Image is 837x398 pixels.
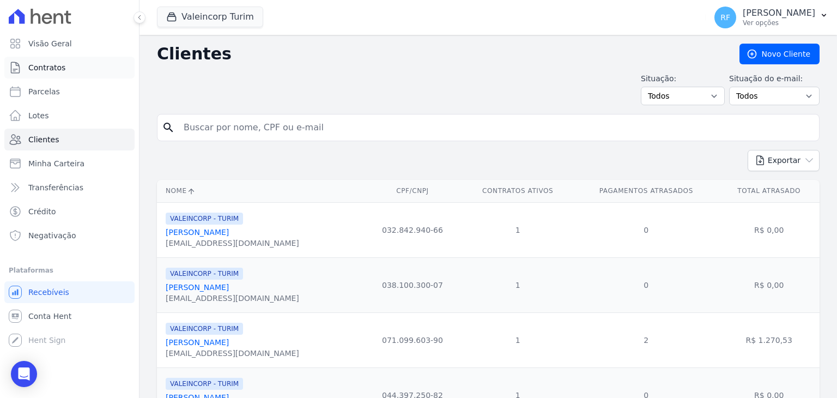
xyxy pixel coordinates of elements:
button: Exportar [748,150,820,171]
p: [PERSON_NAME] [743,8,815,19]
th: CPF/CNPJ [363,180,462,202]
a: Minha Carteira [4,153,135,174]
td: 1 [462,312,574,367]
p: Ver opções [743,19,815,27]
td: R$ 1.270,53 [718,312,820,367]
a: Conta Hent [4,305,135,327]
span: Recebíveis [28,287,69,298]
a: [PERSON_NAME] [166,283,229,292]
a: Novo Cliente [739,44,820,64]
span: Lotes [28,110,49,121]
a: Negativação [4,225,135,246]
td: 1 [462,257,574,312]
a: Parcelas [4,81,135,102]
label: Situação do e-mail: [729,73,820,85]
td: 1 [462,202,574,257]
span: VALEINCORP - TURIM [166,378,243,390]
td: 0 [574,257,718,312]
div: Plataformas [9,264,130,277]
span: Visão Geral [28,38,72,49]
span: Conta Hent [28,311,71,322]
label: Situação: [641,73,725,85]
span: VALEINCORP - TURIM [166,213,243,225]
td: 038.100.300-07 [363,257,462,312]
span: Transferências [28,182,83,193]
button: RF [PERSON_NAME] Ver opções [706,2,837,33]
a: Lotes [4,105,135,126]
span: VALEINCORP - TURIM [166,323,243,335]
a: Clientes [4,129,135,150]
h2: Clientes [157,44,722,64]
td: 0 [574,202,718,257]
span: VALEINCORP - TURIM [166,268,243,280]
a: Transferências [4,177,135,198]
div: Open Intercom Messenger [11,361,37,387]
a: Crédito [4,201,135,222]
a: [PERSON_NAME] [166,338,229,347]
a: Contratos [4,57,135,79]
span: Crédito [28,206,56,217]
span: Contratos [28,62,65,73]
a: [PERSON_NAME] [166,228,229,237]
div: [EMAIL_ADDRESS][DOMAIN_NAME] [166,293,299,304]
td: 071.099.603-90 [363,312,462,367]
div: [EMAIL_ADDRESS][DOMAIN_NAME] [166,238,299,249]
td: 032.842.940-66 [363,202,462,257]
th: Pagamentos Atrasados [574,180,718,202]
div: [EMAIL_ADDRESS][DOMAIN_NAME] [166,348,299,359]
span: Parcelas [28,86,60,97]
th: Total Atrasado [718,180,820,202]
a: Recebíveis [4,281,135,303]
span: Minha Carteira [28,158,84,169]
th: Contratos Ativos [462,180,574,202]
td: R$ 0,00 [718,202,820,257]
input: Buscar por nome, CPF ou e-mail [177,117,815,138]
i: search [162,121,175,134]
a: Visão Geral [4,33,135,55]
th: Nome [157,180,363,202]
td: R$ 0,00 [718,257,820,312]
span: Negativação [28,230,76,241]
span: Clientes [28,134,59,145]
td: 2 [574,312,718,367]
button: Valeincorp Turim [157,7,263,27]
span: RF [720,14,730,21]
